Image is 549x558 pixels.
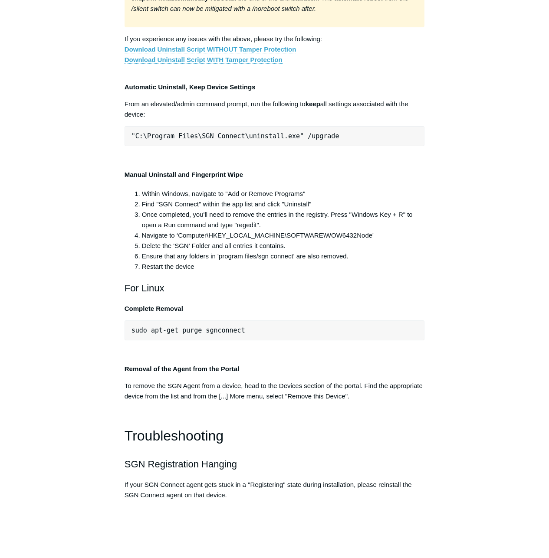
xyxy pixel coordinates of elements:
[125,281,424,296] h2: For Linux
[125,320,424,340] pre: sudo apt-get purge sgnconnect
[142,189,424,199] li: Within Windows, navigate to "Add or Remove Programs"
[142,251,424,261] li: Ensure that any folders in 'program files/sgn connect' are also removed.
[125,46,296,53] a: Download Uninstall Script WITHOUT Tamper Protection
[125,100,408,118] span: From an elevated/admin command prompt, run the following to all settings associated with the device:
[125,34,424,65] p: If you experience any issues with the above, please try the following:
[142,199,424,209] li: Find "SGN Connect" within the app list and click "Uninstall"
[125,83,256,91] strong: Automatic Uninstall, Keep Device Settings
[125,425,424,447] h1: Troubleshooting
[125,481,412,499] span: If your SGN Connect agent gets stuck in a "Registering" state during installation, please reinsta...
[125,457,424,472] h2: SGN Registration Hanging
[125,305,183,312] strong: Complete Removal
[125,56,283,64] a: Download Uninstall Script WITH Tamper Protection
[142,230,424,241] li: Navigate to ‘Computer\HKEY_LOCAL_MACHINE\SOFTWARE\WOW6432Node'
[142,261,424,272] li: Restart the device
[125,382,423,400] span: To remove the SGN Agent from a device, head to the Devices section of the portal. Find the approp...
[125,171,243,178] strong: Manual Uninstall and Fingerprint Wipe
[131,132,339,140] span: "C:\Program Files\SGN Connect\uninstall.exe" /upgrade
[125,365,239,372] strong: Removal of the Agent from the Portal
[142,241,424,251] li: Delete the 'SGN' Folder and all entries it contains.
[306,100,320,108] strong: keep
[142,209,424,230] li: Once completed, you'll need to remove the entries in the registry. Press "Windows Key + R" to ope...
